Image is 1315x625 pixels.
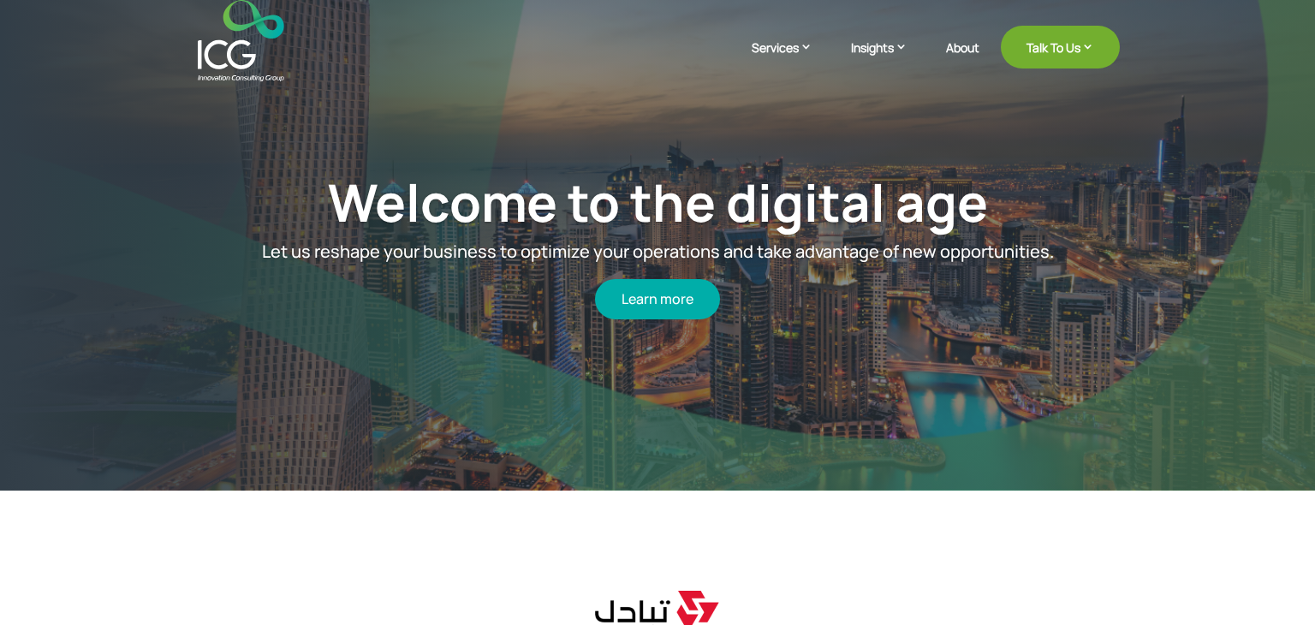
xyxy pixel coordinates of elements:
a: Welcome to the digital age [328,167,988,237]
a: Learn more [595,279,720,319]
a: Services [752,39,830,81]
a: About [946,41,979,81]
a: Talk To Us [1001,26,1120,68]
span: Let us reshape your business to optimize your operations and take advantage of new opportunities. [262,240,1054,263]
a: Insights [851,39,925,81]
